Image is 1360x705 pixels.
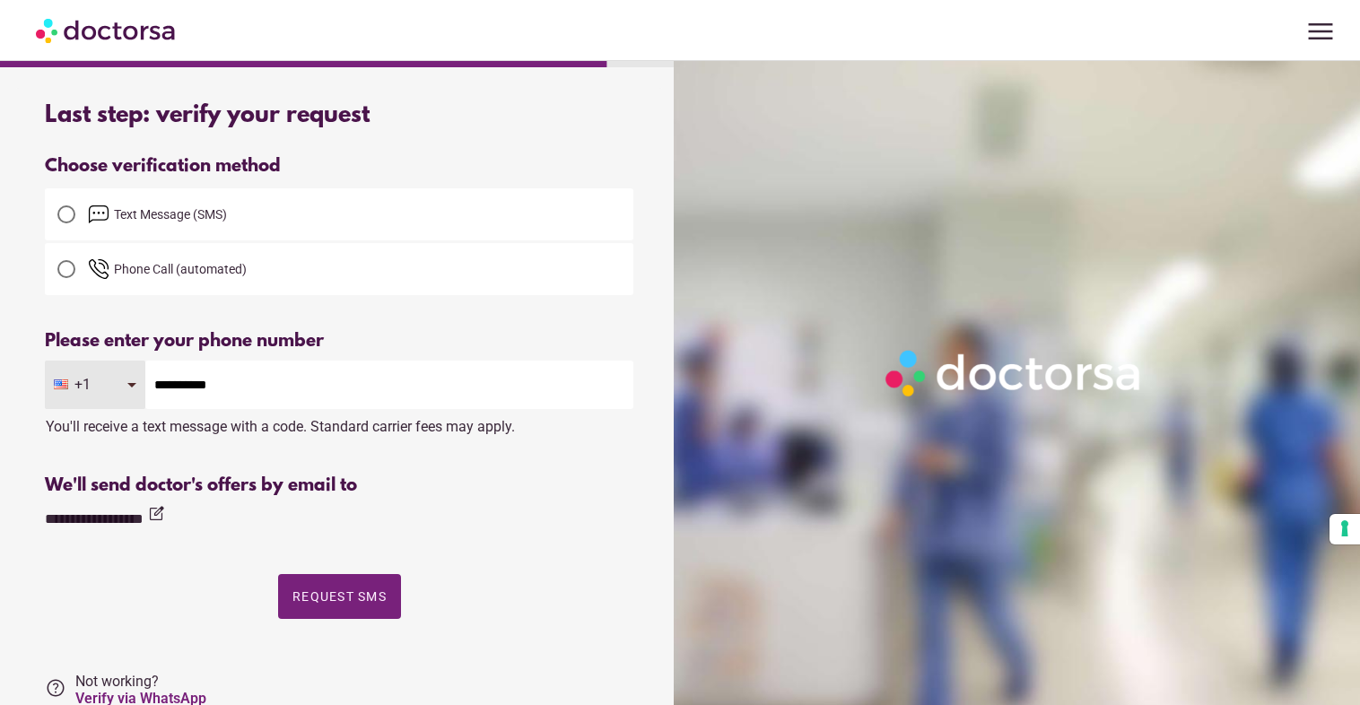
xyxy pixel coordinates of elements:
[36,10,178,50] img: Doctorsa.com
[1329,514,1360,544] button: Your consent preferences for tracking technologies
[45,331,633,352] div: Please enter your phone number
[45,156,633,177] div: Choose verification method
[147,505,165,523] i: edit_square
[74,376,110,393] span: +1
[1303,14,1338,48] span: menu
[45,677,66,699] i: help
[878,343,1150,404] img: Logo-Doctorsa-trans-White-partial-flat.png
[88,258,109,280] img: phone
[114,207,227,222] span: Text Message (SMS)
[278,574,401,619] button: Request SMS
[45,409,633,435] div: You'll receive a text message with a code. Standard carrier fees may apply.
[114,262,247,276] span: Phone Call (automated)
[88,204,109,225] img: email
[45,475,633,496] div: We'll send doctor's offers by email to
[45,102,633,129] div: Last step: verify your request
[292,589,387,604] span: Request SMS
